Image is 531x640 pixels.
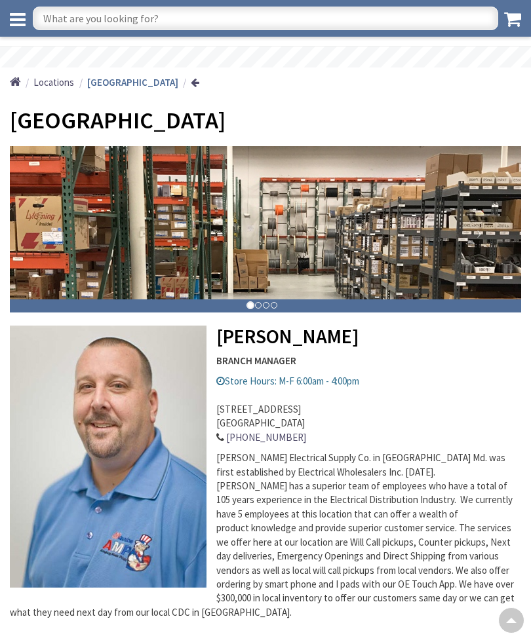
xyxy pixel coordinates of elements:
a: Locations [33,75,74,89]
input: What are you looking for? [33,7,498,30]
span: [GEOGRAPHIC_DATA] [10,105,226,135]
address: [STREET_ADDRESS] [GEOGRAPHIC_DATA] [10,388,521,444]
rs-layer: Free Same Day Pickup at 15 Locations [170,51,359,62]
a: [PHONE_NUMBER] [226,430,306,444]
img: img_1123_banner.jpg [10,146,521,299]
img: william_jones.jpg [10,326,216,597]
p: [PERSON_NAME] Electrical Supply Co. in [GEOGRAPHIC_DATA] Md. was first established by Electrical ... [10,451,521,619]
span: Locations [33,76,74,88]
strong: [GEOGRAPHIC_DATA] [87,76,178,88]
span: Store Hours: M-F 6:00am - 4:00pm [216,375,359,387]
strong: BRANCH MANAGER [10,354,521,367]
h2: [PERSON_NAME] [10,146,521,347]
